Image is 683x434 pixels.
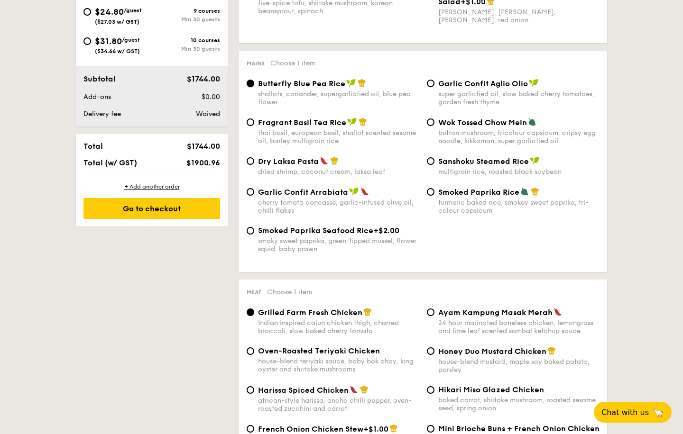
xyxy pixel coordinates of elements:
span: Smoked Paprika Rice [438,188,519,197]
img: icon-vegan.f8ff3823.svg [530,156,539,165]
span: Subtotal [83,74,116,83]
div: button mushroom, tricolour capsicum, cripsy egg noodle, kikkoman, super garlicfied oil [438,129,600,145]
span: $24.80 [95,7,124,17]
div: house-blend mustard, maple soy baked potato, parsley [438,358,600,374]
img: icon-vegan.f8ff3823.svg [347,118,357,126]
div: african-style harissa, ancho chilli pepper, oven-roasted zucchini and carrot [258,397,419,413]
input: Smoked Paprika Seafood Rice+$2.00smoky sweet paprika, green-lipped mussel, flower squid, baby prawn [247,227,254,235]
input: Harissa Spiced Chickenafrican-style harissa, ancho chilli pepper, oven-roasted zucchini and carrot [247,386,254,394]
img: icon-chef-hat.a58ddaea.svg [330,156,339,165]
img: icon-spicy.37a8142b.svg [554,307,562,316]
div: 9 courses [152,8,220,14]
div: Min 30 guests [152,45,220,52]
img: icon-chef-hat.a58ddaea.svg [358,79,366,87]
input: Fragrant Basil Tea Ricethai basil, european basil, shallot scented sesame oil, barley multigrain ... [247,118,254,126]
input: Dry Laksa Pastadried shrimp, coconut cream, laksa leaf [247,157,254,165]
img: icon-chef-hat.a58ddaea.svg [363,307,372,316]
div: + Add another order [83,183,220,190]
div: Go to checkout [83,198,220,219]
span: Choose 1 item [270,59,315,67]
span: $31.80 [95,36,122,46]
div: Min 30 guests [152,16,220,23]
input: Butterfly Blue Pea Riceshallots, coriander, supergarlicfied oil, blue pea flower [247,80,254,87]
span: Sanshoku Steamed Rice [438,157,529,166]
div: multigrain rice, roasted black soybean [438,168,600,176]
img: icon-chef-hat.a58ddaea.svg [359,118,367,126]
span: Grilled Farm Fresh Chicken [258,308,362,317]
div: smoky sweet paprika, green-lipped mussel, flower squid, baby prawn [258,237,419,253]
div: dried shrimp, coconut cream, laksa leaf [258,168,419,176]
img: icon-vegan.f8ff3823.svg [529,79,538,87]
span: Ayam Kampung Masak Merah [438,308,553,317]
img: icon-vegetarian.fe4039eb.svg [520,187,529,196]
span: Waived [196,110,220,118]
img: icon-chef-hat.a58ddaea.svg [531,187,539,196]
div: house-blend teriyaki sauce, baby bok choy, king oyster and shiitake mushrooms [258,357,419,373]
div: baked carrot, shiitake mushroom, roasted sesame seed, spring onion [438,396,600,412]
span: Total (w/ GST) [83,158,137,167]
span: Mains [247,60,265,67]
div: 10 courses [152,37,220,44]
span: Honey Duo Mustard Chicken [438,347,546,356]
span: Fragrant Basil Tea Rice [258,118,346,127]
button: Chat with us🦙 [594,402,672,423]
img: icon-spicy.37a8142b.svg [360,187,369,196]
span: Delivery fee [83,110,121,118]
span: $1744.00 [187,142,220,151]
div: Indian inspired cajun chicken thigh, charred broccoli, slow baked cherry tomato [258,319,419,335]
span: Smoked Paprika Seafood Rice [258,226,373,235]
img: icon-spicy.37a8142b.svg [320,156,328,165]
input: Smoked Paprika Riceturmeric baked rice, smokey sweet paprika, tri-colour capsicum [427,188,434,196]
img: icon-chef-hat.a58ddaea.svg [547,346,556,355]
span: /guest [124,7,142,14]
span: Garlic Confit Arrabiata [258,188,348,197]
span: Meat [247,289,261,296]
span: Choose 1 item [267,288,312,296]
span: +$1.00 [363,425,388,434]
input: $31.80/guest($34.66 w/ GST)10 coursesMin 30 guests [83,37,91,45]
input: Wok Tossed Chow Meinbutton mushroom, tricolour capsicum, cripsy egg noodle, kikkoman, super garli... [427,118,434,126]
span: Dry Laksa Pasta [258,157,319,166]
img: icon-chef-hat.a58ddaea.svg [360,385,369,394]
span: Harissa Spiced Chicken [258,386,349,395]
input: Sanshoku Steamed Ricemultigrain rice, roasted black soybean [427,157,434,165]
img: icon-chef-hat.a58ddaea.svg [389,424,398,433]
div: turmeric baked rice, smokey sweet paprika, tri-colour capsicum [438,199,600,215]
div: cherry tomato concasse, garlic-infused olive oil, chilli flakes [258,199,419,215]
span: /guest [122,36,140,43]
input: Grilled Farm Fresh ChickenIndian inspired cajun chicken thigh, charred broccoli, slow baked cherr... [247,308,254,316]
img: icon-vegan.f8ff3823.svg [346,79,356,87]
input: Honey Duo Mustard Chickenhouse-blend mustard, maple soy baked potato, parsley [427,347,434,355]
span: Garlic Confit Aglio Olio [438,79,528,88]
div: thai basil, european basil, shallot scented sesame oil, barley multigrain rice [258,129,419,145]
div: 24 hour marinated boneless chicken, lemongrass and lime leaf scented sambal ketchup sauce [438,319,600,335]
div: super garlicfied oil, slow baked cherry tomatoes, garden fresh thyme [438,90,600,106]
input: Ayam Kampung Masak Merah24 hour marinated boneless chicken, lemongrass and lime leaf scented samb... [427,308,434,316]
input: $24.80/guest($27.03 w/ GST)9 coursesMin 30 guests [83,8,91,16]
img: icon-vegetarian.fe4039eb.svg [528,118,536,126]
input: Garlic Confit Arrabiatacherry tomato concasse, garlic-infused olive oil, chilli flakes [247,188,254,196]
span: Total [83,142,103,151]
span: +$2.00 [373,226,399,235]
span: $0.00 [202,93,220,101]
input: Hikari Miso Glazed Chickenbaked carrot, shiitake mushroom, roasted sesame seed, spring onion [427,386,434,394]
span: $1744.00 [187,74,220,83]
span: ($27.03 w/ GST) [95,18,139,25]
img: icon-vegan.f8ff3823.svg [349,187,359,196]
span: 🦙 [653,407,664,418]
span: Wok Tossed Chow Mein [438,118,527,127]
span: Butterfly Blue Pea Rice [258,79,345,88]
span: ($34.66 w/ GST) [95,48,140,54]
img: icon-spicy.37a8142b.svg [350,385,358,394]
span: Oven-Roasted Teriyaki Chicken [258,346,380,355]
span: $1900.96 [186,158,220,167]
input: French Onion Chicken Stew+$1.00french herbs, chicken jus, torched parmesan cheese [247,425,254,433]
div: shallots, coriander, supergarlicfied oil, blue pea flower [258,90,419,106]
span: Chat with us [601,408,649,417]
div: [PERSON_NAME], [PERSON_NAME], [PERSON_NAME], red onion [438,8,600,24]
input: Mini Brioche Buns + French Onion Chicken Stew+$2.00french herbs, chicken jus, torched parmesan ch... [427,425,434,433]
input: Garlic Confit Aglio Oliosuper garlicfied oil, slow baked cherry tomatoes, garden fresh thyme [427,80,434,87]
input: Oven-Roasted Teriyaki Chickenhouse-blend teriyaki sauce, baby bok choy, king oyster and shiitake ... [247,347,254,355]
span: Hikari Miso Glazed Chicken [438,385,544,394]
span: Add-ons [83,93,111,101]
